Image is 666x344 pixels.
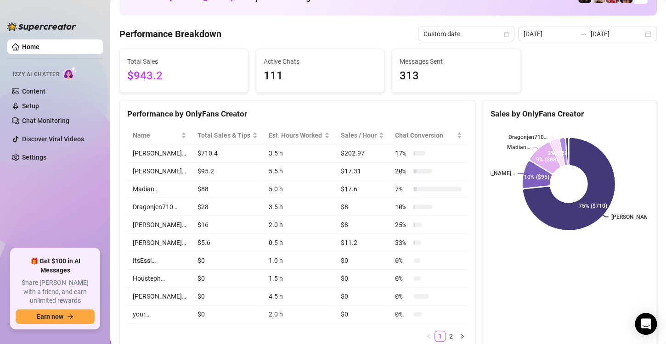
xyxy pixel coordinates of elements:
[63,67,77,80] img: AI Chatter
[119,28,221,40] h4: Performance Breakdown
[22,102,39,110] a: Setup
[192,198,264,216] td: $28
[395,130,455,140] span: Chat Conversion
[335,288,389,305] td: $0
[198,130,251,140] span: Total Sales & Tips
[263,288,335,305] td: 4.5 h
[264,56,377,67] span: Active Chats
[389,127,468,144] th: Chat Conversion
[16,278,95,305] span: Share [PERSON_NAME] with a friend, and earn unlimited rewards
[127,56,241,67] span: Total Sales
[263,198,335,216] td: 3.5 h
[127,270,192,288] td: Housteph…
[263,252,335,270] td: 1.0 h
[446,331,456,341] a: 2
[67,313,73,320] span: arrow-right
[133,130,179,140] span: Name
[263,305,335,323] td: 2.0 h
[127,252,192,270] td: ItsEssi…
[127,180,192,198] td: Madian…
[22,135,84,143] a: Discover Viral Videos
[395,166,410,176] span: 20 %
[504,31,509,37] span: calendar
[395,309,410,319] span: 0 %
[457,331,468,342] button: right
[263,144,335,162] td: 3.5 h
[263,162,335,180] td: 5.5 h
[192,127,264,144] th: Total Sales & Tips
[192,144,264,162] td: $710.4
[395,220,410,230] span: 25 %
[400,67,513,85] span: 313
[335,216,389,234] td: $8
[22,88,45,95] a: Content
[127,127,192,144] th: Name
[507,144,530,150] text: Madian…
[192,180,264,198] td: $88
[395,273,410,283] span: 0 %
[192,252,264,270] td: $0
[435,331,446,342] li: 1
[335,144,389,162] td: $202.97
[127,305,192,323] td: your…
[335,252,389,270] td: $0
[127,67,241,85] span: $943.2
[192,234,264,252] td: $5.6
[423,331,435,342] button: left
[591,29,643,39] input: End date
[127,108,468,120] div: Performance by OnlyFans Creator
[459,333,465,339] span: right
[335,127,389,144] th: Sales / Hour
[611,214,657,220] text: [PERSON_NAME]…
[524,29,576,39] input: Start date
[335,198,389,216] td: $8
[491,108,649,120] div: Sales by OnlyFans Creator
[16,257,95,275] span: 🎁 Get $100 in AI Messages
[580,30,587,38] span: to
[395,148,410,158] span: 17 %
[13,70,59,79] span: Izzy AI Chatter
[264,67,377,85] span: 111
[263,180,335,198] td: 5.0 h
[22,154,46,161] a: Settings
[22,117,69,124] a: Chat Monitoring
[335,162,389,180] td: $17.31
[22,43,40,50] a: Home
[127,234,192,252] td: [PERSON_NAME]…
[335,234,389,252] td: $11.2
[7,22,76,31] img: logo-BBDzfeDw.svg
[426,333,432,339] span: left
[127,162,192,180] td: [PERSON_NAME]…
[16,309,95,324] button: Earn nowarrow-right
[400,56,513,67] span: Messages Sent
[127,216,192,234] td: [PERSON_NAME]…
[635,313,657,335] div: Open Intercom Messenger
[395,291,410,301] span: 0 %
[423,331,435,342] li: Previous Page
[341,130,377,140] span: Sales / Hour
[423,27,509,41] span: Custom date
[192,216,264,234] td: $16
[395,238,410,248] span: 33 %
[395,255,410,266] span: 0 %
[263,270,335,288] td: 1.5 h
[192,288,264,305] td: $0
[127,198,192,216] td: Dragonjen710…
[435,331,445,341] a: 1
[508,134,547,141] text: Dragonjen710…
[335,180,389,198] td: $17.6
[457,331,468,342] li: Next Page
[127,288,192,305] td: [PERSON_NAME]…
[263,216,335,234] td: 2.0 h
[192,305,264,323] td: $0
[269,130,322,140] div: Est. Hours Worked
[263,234,335,252] td: 0.5 h
[335,270,389,288] td: $0
[37,313,63,320] span: Earn now
[468,170,514,177] text: [PERSON_NAME]…
[580,30,587,38] span: swap-right
[192,162,264,180] td: $95.2
[335,305,389,323] td: $0
[446,331,457,342] li: 2
[127,144,192,162] td: [PERSON_NAME]…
